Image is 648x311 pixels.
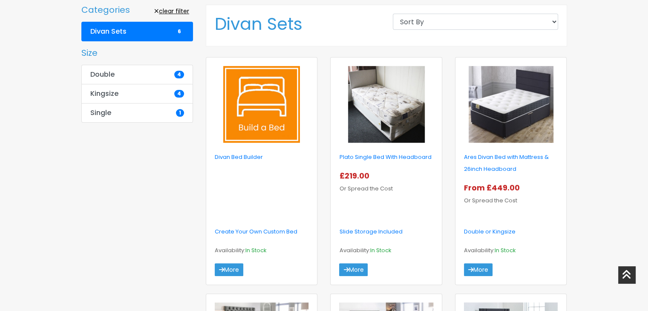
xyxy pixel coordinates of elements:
[215,226,308,238] p: Create Your Own Custom Bed
[339,263,368,276] a: More
[464,263,492,276] a: More
[339,245,433,256] p: Availability:
[464,184,523,193] a: From £449.00
[150,5,193,18] a: clear filter
[339,170,433,195] p: Or Spread the Cost
[90,27,127,36] b: Divan Sets
[370,246,391,254] span: In Stock
[81,5,130,15] p: Categories
[348,66,425,143] img: plato-single-bed-with-headboard
[81,103,193,123] a: Single 1
[464,153,549,173] a: Ares Divan Bed with Mattress & 26inch Headboard
[339,173,372,181] a: £219.00
[215,263,243,276] a: More
[81,65,193,84] a: Double 4
[223,66,300,143] img: divan-bed-builder
[81,48,98,58] p: Size
[495,246,516,254] span: In Stock
[90,109,111,117] b: Single
[215,245,308,256] p: Availability:
[339,170,372,181] span: £219.00
[464,226,558,238] p: Double or Kingsize
[464,182,558,207] p: Or Spread the Cost
[339,153,431,161] a: Plato Single Bed With Headboard
[90,70,115,79] b: Double
[175,28,184,35] span: 6
[81,22,193,41] a: Divan Sets 6
[339,226,433,238] p: Slide Storage Included
[215,14,380,34] h1: Divan Sets
[464,245,558,256] p: Availability:
[174,90,184,98] span: 4
[215,153,263,161] a: Divan Bed Builder
[81,84,193,104] a: Kingsize 4
[469,66,553,143] img: ares-divan-bed-with-mattress-26inch-headboard
[176,109,184,117] span: 1
[174,71,184,78] span: 4
[90,89,118,98] b: Kingsize
[464,182,523,193] span: From £449.00
[245,246,267,254] span: In Stock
